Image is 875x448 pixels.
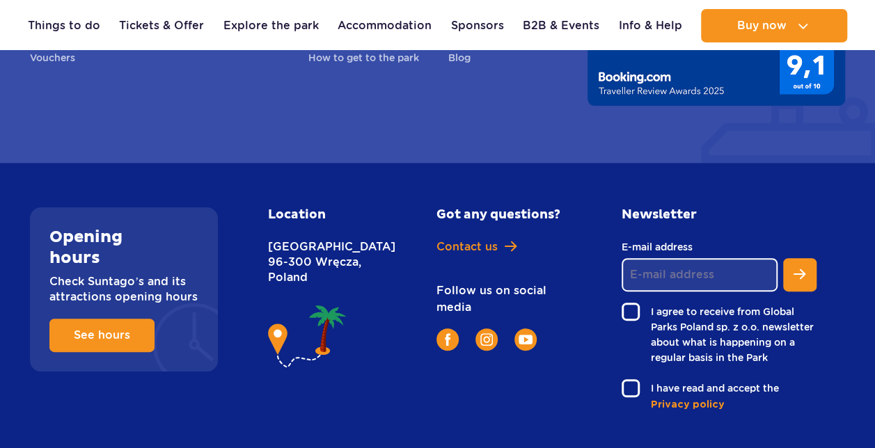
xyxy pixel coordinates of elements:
[74,330,130,341] span: See hours
[651,397,817,412] a: Privacy policy
[436,239,571,255] a: Contact us
[268,239,376,285] p: [GEOGRAPHIC_DATA] 96-300 Wręcza, Poland
[451,9,504,42] a: Sponsors
[480,333,493,346] img: Instagram
[622,258,778,291] input: E-mail address
[436,239,498,255] span: Contact us
[783,258,817,291] button: Subscribe to newsletter
[436,207,571,223] h2: Got any questions?
[28,9,100,42] a: Things to do
[223,9,319,42] a: Explore the park
[268,207,376,223] h2: Location
[523,9,599,42] a: B2B & Events
[519,335,533,344] img: YouTube
[49,227,198,269] h2: Opening hours
[701,9,847,42] button: Buy now
[338,9,432,42] a: Accommodation
[445,333,450,346] img: Facebook
[49,319,155,352] a: See hours
[736,19,786,32] span: Buy now
[619,9,682,42] a: Info & Help
[119,9,204,42] a: Tickets & Offer
[436,282,571,316] p: Follow us on social media
[308,50,419,70] a: How to get to the park
[622,303,817,365] label: I agree to receive from Global Parks Poland sp. z o.o. newsletter about what is happening on a re...
[448,50,471,70] a: Blog
[622,239,778,255] label: E-mail address
[651,398,725,412] span: Privacy policy
[49,274,198,305] p: Check Suntago’s and its attractions opening hours
[30,50,75,70] a: Vouchers
[622,207,817,223] h2: Newsletter
[622,379,817,397] label: I have read and accept the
